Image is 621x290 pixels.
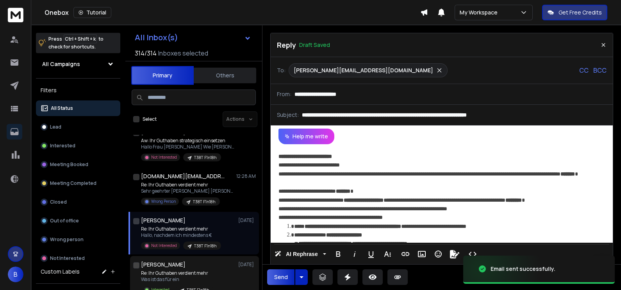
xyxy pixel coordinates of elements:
[131,66,194,85] button: Primary
[50,180,96,186] p: Meeting Completed
[299,41,330,49] p: Draft Saved
[277,66,286,74] p: To:
[36,119,120,135] button: Lead
[50,124,61,130] p: Lead
[414,246,429,262] button: Insert Image (Ctrl+P)
[50,143,75,149] p: Interested
[141,270,214,276] p: Re: Ihr Guthaben verdient mehr
[141,232,221,238] p: Hallo, nachdem ich mindestens €
[398,246,413,262] button: Insert Link (Ctrl+K)
[294,66,433,74] p: [PERSON_NAME][EMAIL_ADDRESS][DOMAIN_NAME]
[50,255,85,261] p: Not Interested
[141,138,235,144] p: Aw: Ihr Guthaben strategisch einsetzen
[36,232,120,247] button: Wrong person
[141,182,235,188] p: Re: Ihr Guthaben verdient mehr
[542,5,607,20] button: Get Free Credits
[447,246,462,262] button: Signature
[236,173,256,179] p: 12:28 AM
[135,48,157,58] span: 314 / 314
[42,60,80,68] h1: All Campaigns
[64,34,97,43] span: Ctrl + Shift + k
[8,267,23,282] button: B
[73,7,111,18] button: Tutorial
[593,66,607,75] p: BCC
[135,34,178,41] h1: All Inbox(s)
[347,246,362,262] button: Italic (Ctrl+I)
[143,116,157,122] label: Select
[267,269,294,285] button: Send
[151,243,177,249] p: Not Interested
[48,35,103,51] p: Press to check for shortcuts.
[380,246,395,262] button: More Text
[194,243,216,249] p: T38T F1n18h
[50,236,84,243] p: Wrong person
[238,217,256,224] p: [DATE]
[431,246,446,262] button: Emoticons
[36,175,120,191] button: Meeting Completed
[128,30,257,45] button: All Inbox(s)
[36,251,120,266] button: Not Interested
[141,217,186,224] h1: [PERSON_NAME]
[277,90,291,98] p: From:
[151,199,176,204] p: Wrong Person
[465,246,480,262] button: Code View
[36,194,120,210] button: Closed
[141,261,186,269] h1: [PERSON_NAME]
[559,9,602,16] p: Get Free Credits
[193,199,215,205] p: T38T F1n18h
[141,226,221,232] p: Re: Ihr Guthaben verdient mehr
[45,7,420,18] div: Onebox
[36,56,120,72] button: All Campaigns
[364,246,378,262] button: Underline (Ctrl+U)
[141,144,235,150] p: Hallo Frau [PERSON_NAME] Wie [PERSON_NAME] ich
[36,100,120,116] button: All Status
[194,155,216,161] p: T38T F1n18h
[194,67,256,84] button: Others
[277,39,296,50] p: Reply
[277,111,299,119] p: Subject:
[151,154,177,160] p: Not Interested
[36,138,120,154] button: Interested
[36,85,120,96] h3: Filters
[50,161,88,168] p: Meeting Booked
[50,199,67,205] p: Closed
[491,265,555,273] div: Email sent successfully.
[36,213,120,229] button: Out of office
[41,268,80,276] h3: Custom Labels
[158,48,208,58] h3: Inboxes selected
[238,261,256,268] p: [DATE]
[141,276,214,283] p: Was ist das für ein
[579,66,589,75] p: CC
[50,218,79,224] p: Out of office
[460,9,501,16] p: My Workspace
[278,129,334,144] button: Help me write
[331,246,346,262] button: Bold (Ctrl+B)
[284,251,319,258] span: AI Rephrase
[36,157,120,172] button: Meeting Booked
[141,172,227,180] h1: [DOMAIN_NAME][EMAIL_ADDRESS][DOMAIN_NAME]
[273,246,328,262] button: AI Rephrase
[51,105,73,111] p: All Status
[141,188,235,194] p: Sehr geehrter [PERSON_NAME] [PERSON_NAME], vielen Dank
